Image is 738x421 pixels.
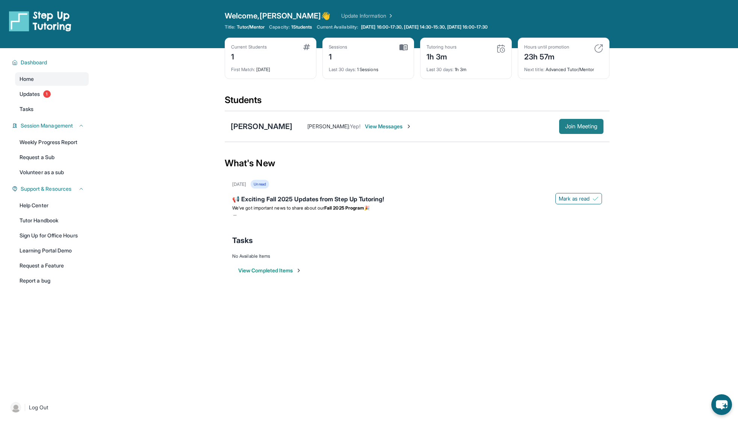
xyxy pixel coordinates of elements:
a: |Log Out [8,399,89,416]
button: Join Meeting [559,119,603,134]
span: Capacity: [269,24,290,30]
a: Updates1 [15,87,89,101]
button: View Completed Items [238,267,302,274]
span: Support & Resources [21,185,71,193]
button: Dashboard [18,59,84,66]
div: 1 [329,50,348,62]
span: Last 30 days : [426,67,454,72]
div: Tutoring hours [426,44,457,50]
img: card [594,44,603,53]
div: Advanced Tutor/Mentor [524,62,603,73]
div: [DATE] [231,62,310,73]
div: No Available Items [232,253,602,259]
span: Join Meeting [565,124,597,129]
div: 1 Sessions [329,62,408,73]
img: logo [9,11,71,32]
span: Home [20,75,34,83]
span: Tasks [232,235,253,246]
button: Mark as read [555,193,602,204]
span: Session Management [21,122,73,129]
span: Dashboard [21,59,47,66]
a: Tutor Handbook [15,214,89,227]
img: card [399,44,408,51]
div: [DATE] [232,181,246,187]
div: Unread [251,180,269,188]
span: 1 Students [291,24,312,30]
a: Tasks [15,102,89,116]
button: Session Management [18,122,84,129]
a: Help Center [15,199,89,212]
strong: Fall 2025 Program [324,205,364,211]
span: First Match : [231,67,255,72]
div: 1 [231,50,267,62]
span: 🎉 [364,205,370,211]
a: Learning Portal Demo [15,244,89,257]
div: What's New [225,147,609,180]
span: 1 [43,90,51,98]
div: Sessions [329,44,348,50]
span: Log Out [29,404,48,411]
span: Next title : [524,67,544,72]
span: Last 30 days : [329,67,356,72]
button: chat-button [711,394,732,415]
span: Current Availability: [317,24,358,30]
span: Yep! [350,123,360,129]
a: Request a Feature [15,259,89,272]
div: 1h 3m [426,62,505,73]
img: Mark as read [593,196,599,202]
span: | [24,403,26,412]
img: card [496,44,505,53]
img: card [303,44,310,50]
img: user-img [11,402,21,413]
div: Current Students [231,44,267,50]
span: [PERSON_NAME] : [307,123,350,129]
a: Report a bug [15,274,89,287]
img: Chevron-Right [406,123,412,129]
a: Home [15,72,89,86]
span: Updates [20,90,40,98]
a: Update Information [341,12,394,20]
a: Weekly Progress Report [15,135,89,149]
a: Request a Sub [15,150,89,164]
a: Sign Up for Office Hours [15,229,89,242]
a: [DATE] 16:00-17:30, [DATE] 14:30-15:30, [DATE] 16:00-17:30 [360,24,489,30]
div: [PERSON_NAME] [231,121,292,132]
div: 📢 Exciting Fall 2025 Updates from Step Up Tutoring! [232,195,602,205]
span: Welcome, [PERSON_NAME] 👋 [225,11,331,21]
div: 1h 3m [426,50,457,62]
span: View Messages [365,123,412,130]
div: 23h 57m [524,50,569,62]
span: [DATE] 16:00-17:30, [DATE] 14:30-15:30, [DATE] 16:00-17:30 [361,24,488,30]
div: Hours until promotion [524,44,569,50]
img: Chevron Right [386,12,394,20]
a: Volunteer as a sub [15,166,89,179]
span: We’ve got important news to share about our [232,205,324,211]
button: Support & Resources [18,185,84,193]
span: Tasks [20,105,33,113]
span: Mark as read [559,195,590,202]
div: Students [225,94,609,111]
span: Title: [225,24,235,30]
span: Tutor/Mentor [237,24,265,30]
